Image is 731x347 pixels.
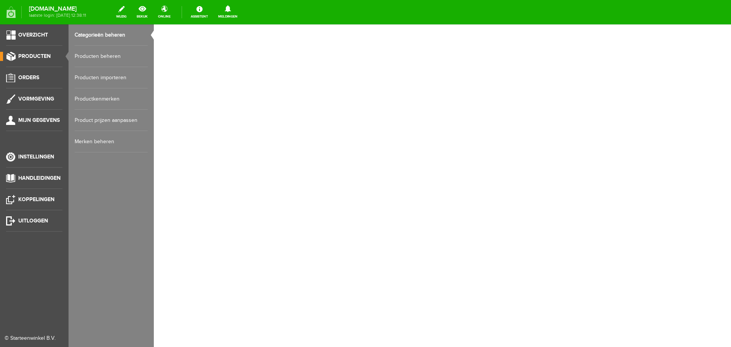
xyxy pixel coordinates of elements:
span: Mijn gegevens [18,117,60,123]
span: Handleidingen [18,175,61,181]
span: Orders [18,74,39,81]
strong: [DOMAIN_NAME] [29,7,86,11]
a: Categorieën beheren [75,24,148,46]
a: Producten beheren [75,46,148,67]
span: Instellingen [18,154,54,160]
span: Koppelingen [18,196,54,203]
a: Product prijzen aanpassen [75,110,148,131]
a: Merken beheren [75,131,148,152]
div: © Starteenwinkel B.V. [5,334,58,342]
a: online [153,4,175,21]
span: Vormgeving [18,96,54,102]
a: Meldingen [214,4,242,21]
span: Producten [18,53,51,59]
a: bekijk [132,4,152,21]
span: laatste login: [DATE] 12:38:11 [29,13,86,18]
a: Producten importeren [75,67,148,88]
span: Uitloggen [18,217,48,224]
a: Assistent [186,4,212,21]
a: wijzig [112,4,131,21]
span: Overzicht [18,32,48,38]
a: Productkenmerken [75,88,148,110]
